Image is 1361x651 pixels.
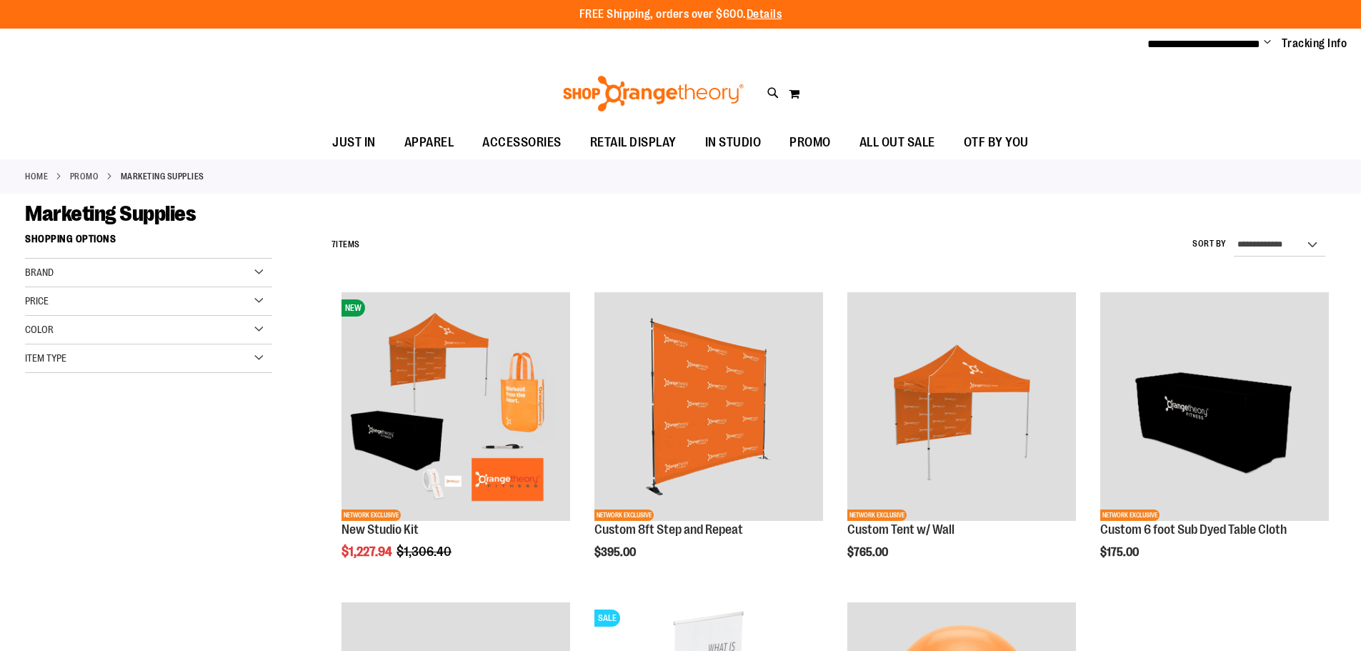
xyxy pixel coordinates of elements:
span: $395.00 [594,546,638,559]
img: OTF Custom Tent w/single sided wall Orange [847,292,1076,521]
label: Sort By [1192,238,1227,250]
div: product [840,285,1083,588]
h2: Items [331,234,360,256]
a: New Studio Kit [342,522,419,537]
span: Price [25,295,49,307]
a: Tracking Info [1282,36,1347,51]
a: PROMO [70,170,99,183]
span: Marketing Supplies [25,202,196,226]
span: $1,227.94 [342,545,394,559]
span: NETWORK EXCLUSIVE [1100,510,1160,521]
span: NEW [342,299,365,317]
img: Shop Orangetheory [561,76,746,111]
span: RETAIL DISPLAY [590,126,677,159]
span: JUST IN [332,126,376,159]
a: Custom Tent w/ Wall [847,522,954,537]
span: Color [25,324,54,335]
a: Details [747,8,782,21]
span: PROMO [789,126,831,159]
span: ACCESSORIES [482,126,562,159]
a: OTF 8ft Step and RepeatNETWORK EXCLUSIVE [594,292,823,523]
a: Home [25,170,48,183]
img: OTF 8ft Step and Repeat [594,292,823,521]
span: APPAREL [404,126,454,159]
span: NETWORK EXCLUSIVE [847,510,907,521]
span: NETWORK EXCLUSIVE [342,510,401,521]
span: IN STUDIO [705,126,762,159]
a: OTF 6 foot Sub Dyed Table ClothNETWORK EXCLUSIVE [1100,292,1329,523]
a: OTF Custom Tent w/single sided wall OrangeNETWORK EXCLUSIVE [847,292,1076,523]
div: product [1093,285,1336,588]
span: NETWORK EXCLUSIVE [594,510,654,521]
strong: Shopping Options [25,227,272,259]
a: Custom 6 foot Sub Dyed Table Cloth [1100,522,1287,537]
button: Account menu [1264,36,1271,51]
span: 7 [331,239,336,249]
span: $765.00 [847,546,890,559]
span: ALL OUT SALE [859,126,935,159]
span: Item Type [25,352,66,364]
img: New Studio Kit [342,292,570,521]
span: OTF BY YOU [964,126,1029,159]
p: FREE Shipping, orders over $600. [579,6,782,23]
span: Brand [25,267,54,278]
div: product [334,285,577,595]
a: New Studio KitNEWNETWORK EXCLUSIVE [342,292,570,523]
div: product [587,285,830,588]
strong: Marketing Supplies [121,170,204,183]
img: OTF 6 foot Sub Dyed Table Cloth [1100,292,1329,521]
span: $1,306.40 [397,545,454,559]
span: SALE [594,610,620,627]
span: $175.00 [1100,546,1141,559]
a: Custom 8ft Step and Repeat [594,522,743,537]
